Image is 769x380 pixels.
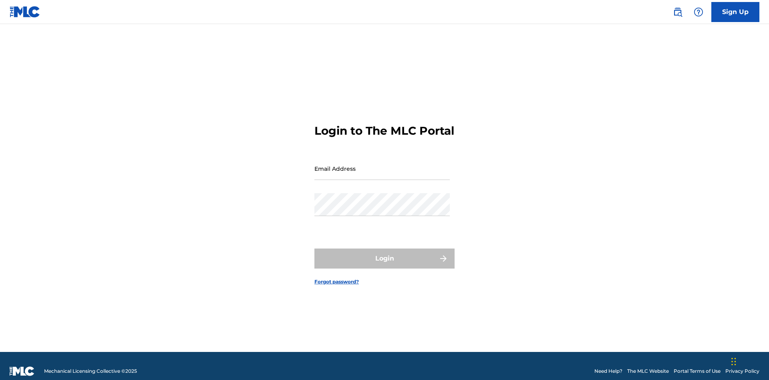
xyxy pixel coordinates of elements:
a: Need Help? [594,368,622,375]
a: Forgot password? [314,278,359,285]
a: Privacy Policy [725,368,759,375]
img: MLC Logo [10,6,40,18]
a: Portal Terms of Use [674,368,721,375]
h3: Login to The MLC Portal [314,124,454,138]
img: help [694,7,703,17]
a: Public Search [670,4,686,20]
img: logo [10,366,34,376]
img: search [673,7,682,17]
a: Sign Up [711,2,759,22]
iframe: Chat Widget [729,342,769,380]
a: The MLC Website [627,368,669,375]
span: Mechanical Licensing Collective © 2025 [44,368,137,375]
div: Drag [731,350,736,374]
div: Help [690,4,707,20]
